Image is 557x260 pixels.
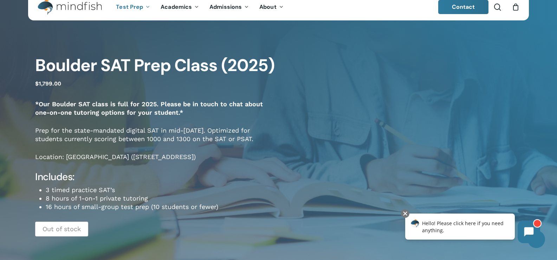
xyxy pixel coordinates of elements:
[116,3,143,11] span: Test Prep
[111,4,155,10] a: Test Prep
[259,3,277,11] span: About
[155,4,204,10] a: Academics
[35,100,263,116] strong: *Our Boulder SAT class is full for 2025. Please be in touch to chat about one-on-one tutoring opt...
[35,80,39,87] span: $
[35,171,279,183] h4: Includes:
[452,3,475,11] span: Contact
[46,203,279,211] li: 16 hours of small-group test prep (10 students or fewer)
[254,4,289,10] a: About
[46,186,279,194] li: 3 timed practice SAT’s
[512,3,519,11] a: Cart
[35,80,61,87] bdi: 1,799.00
[35,55,279,76] h1: Boulder SAT Prep Class (2025)
[35,153,279,171] p: Location: [GEOGRAPHIC_DATA] ([STREET_ADDRESS])
[398,208,547,250] iframe: Chatbot
[46,194,279,203] li: 8 hours of 1-on-1 private tutoring
[204,4,254,10] a: Admissions
[161,3,192,11] span: Academics
[35,222,88,236] p: Out of stock
[35,126,279,153] p: Prep for the state-mandated digital SAT in mid-[DATE]. Optimized for students currently scoring b...
[209,3,242,11] span: Admissions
